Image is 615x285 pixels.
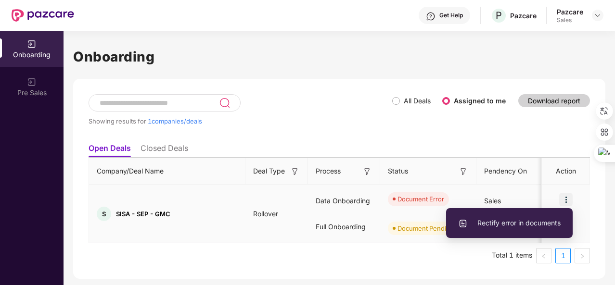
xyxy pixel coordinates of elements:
li: Open Deals [89,143,131,157]
div: Full Onboarding [308,214,380,240]
div: Data Onboarding [308,188,380,214]
li: Previous Page [536,248,551,263]
span: SISA - SEP - GMC [116,210,170,218]
img: svg+xml;base64,PHN2ZyB3aWR0aD0iMTYiIGhlaWdodD0iMTYiIHZpZXdCb3g9IjAgMCAxNiAxNiIgZmlsbD0ibm9uZSIgeG... [459,167,468,176]
img: svg+xml;base64,PHN2ZyBpZD0iRHJvcGRvd24tMzJ4MzIiIHhtbG5zPSJodHRwOi8vd3d3LnczLm9yZy8yMDAwL3N2ZyIgd2... [594,12,602,19]
span: Pendency On [484,166,527,176]
img: svg+xml;base64,PHN2ZyB3aWR0aD0iMjQiIGhlaWdodD0iMjUiIHZpZXdCb3g9IjAgMCAyNCAyNSIgZmlsbD0ibm9uZSIgeG... [219,97,230,109]
a: 1 [556,248,570,263]
li: Next Page [575,248,590,263]
img: svg+xml;base64,PHN2ZyB3aWR0aD0iMTYiIGhlaWdodD0iMTYiIHZpZXdCb3g9IjAgMCAxNiAxNiIgZmlsbD0ibm9uZSIgeG... [362,167,372,176]
label: Assigned to me [454,97,506,105]
th: Company/Deal Name [89,158,245,185]
label: All Deals [404,97,431,105]
img: svg+xml;base64,PHN2ZyB3aWR0aD0iMjAiIGhlaWdodD0iMjAiIHZpZXdCb3g9IjAgMCAyMCAyMCIgZmlsbD0ibm9uZSIgeG... [27,39,37,49]
span: Status [388,166,408,176]
span: right [579,253,585,259]
span: Rectify error in documents [458,218,561,228]
div: Sales [557,16,583,24]
li: Closed Deals [141,143,188,157]
h1: Onboarding [73,46,605,67]
img: svg+xml;base64,PHN2ZyB3aWR0aD0iMjAiIGhlaWdodD0iMjAiIHZpZXdCb3g9IjAgMCAyMCAyMCIgZmlsbD0ibm9uZSIgeG... [27,77,37,87]
button: right [575,248,590,263]
span: Process [316,166,341,176]
span: 1 companies/deals [148,117,202,125]
div: Document Pending [397,223,454,233]
th: Action [542,158,590,185]
img: icon [559,193,573,206]
div: Get Help [439,12,463,19]
span: Rollover [245,210,286,218]
div: S [97,207,111,221]
button: Download report [518,94,590,107]
div: Pazcare [557,7,583,16]
li: 1 [555,248,571,263]
span: P [496,10,502,21]
div: Pazcare [510,11,537,20]
span: Deal Type [253,166,285,176]
img: svg+xml;base64,PHN2ZyBpZD0iVXBsb2FkX0xvZ3MiIGRhdGEtbmFtZT0iVXBsb2FkIExvZ3MiIHhtbG5zPSJodHRwOi8vd3... [458,219,468,228]
button: left [536,248,551,263]
img: svg+xml;base64,PHN2ZyBpZD0iSGVscC0zMngzMiIgeG1sbnM9Imh0dHA6Ly93d3cudzMub3JnLzIwMDAvc3ZnIiB3aWR0aD... [426,12,436,21]
img: svg+xml;base64,PHN2ZyB3aWR0aD0iMTYiIGhlaWdodD0iMTYiIHZpZXdCb3g9IjAgMCAxNiAxNiIgZmlsbD0ibm9uZSIgeG... [290,167,300,176]
div: Document Error [397,194,444,204]
div: Showing results for [89,117,392,125]
img: New Pazcare Logo [12,9,74,22]
span: Sales [484,197,501,205]
span: left [541,253,547,259]
li: Total 1 items [492,248,532,263]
